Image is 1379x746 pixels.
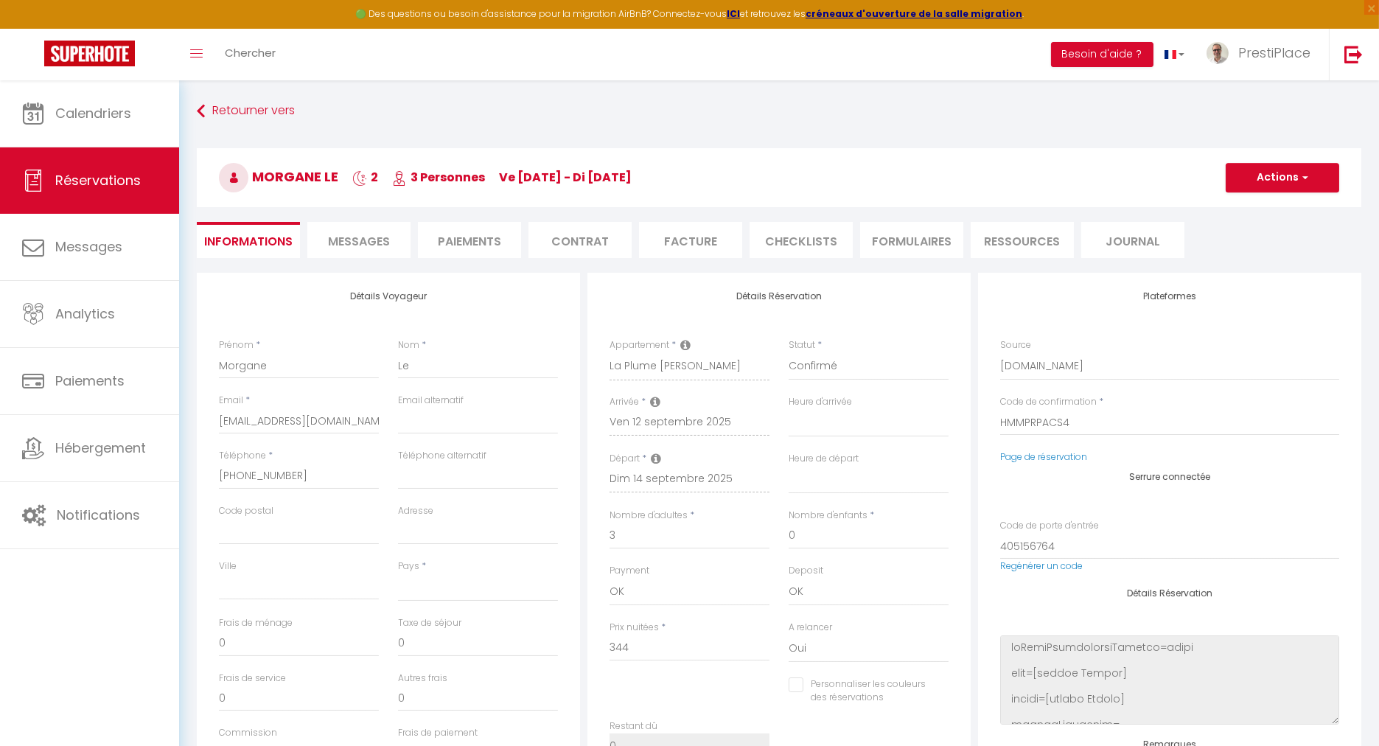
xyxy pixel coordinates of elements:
span: Hébergement [55,439,146,457]
img: Super Booking [44,41,135,66]
h4: Détails Réservation [1000,588,1339,599]
a: Regénérer un code [1000,559,1083,572]
label: Adresse [398,504,433,518]
button: Besoin d'aide ? [1051,42,1153,67]
label: Code de confirmation [1000,395,1097,409]
h4: Plateformes [1000,291,1339,301]
li: Facture [639,222,742,258]
label: Téléphone [219,449,266,463]
span: Réservations [55,171,141,189]
label: Source [1000,338,1031,352]
span: 3 Personnes [392,169,485,186]
label: Pays [398,559,419,574]
a: Retourner vers [197,98,1361,125]
a: créneaux d'ouverture de la salle migration [806,7,1022,20]
h4: Détails Réservation [610,291,949,301]
h4: Serrure connectée [1000,472,1339,482]
span: ve [DATE] - di [DATE] [499,169,632,186]
span: 2 [352,169,378,186]
label: Frais de service [219,672,286,686]
label: A relancer [789,621,832,635]
span: Messages [55,237,122,256]
label: Nombre d'enfants [789,509,867,523]
a: ICI [727,7,740,20]
li: Paiements [418,222,521,258]
img: ... [1207,42,1229,64]
label: Départ [610,452,640,466]
h4: Détails Voyageur [219,291,558,301]
label: Ville [219,559,237,574]
li: CHECKLISTS [750,222,853,258]
span: Calendriers [55,104,131,122]
label: Prénom [219,338,254,352]
span: Morgane Le [219,167,338,186]
label: Email [219,394,243,408]
label: Heure d'arrivée [789,395,852,409]
label: Email alternatif [398,394,464,408]
label: Deposit [789,564,823,578]
span: Analytics [55,304,115,323]
button: Actions [1226,163,1339,192]
span: PrestiPlace [1238,43,1310,62]
span: Messages [328,233,390,250]
label: Téléphone alternatif [398,449,486,463]
li: Contrat [528,222,632,258]
label: Code postal [219,504,273,518]
label: Appartement [610,338,669,352]
label: Frais de paiement [398,726,478,740]
label: Restant dû [610,719,657,733]
a: ... PrestiPlace [1195,29,1329,80]
span: Paiements [55,372,125,390]
a: Chercher [214,29,287,80]
li: FORMULAIRES [860,222,963,258]
label: Arrivée [610,395,639,409]
label: Autres frais [398,672,447,686]
label: Commission [219,726,277,740]
label: Prix nuitées [610,621,659,635]
a: Page de réservation [1000,450,1087,463]
li: Ressources [971,222,1074,258]
li: Journal [1081,222,1184,258]
label: Nombre d'adultes [610,509,688,523]
label: Code de porte d'entrée [1000,519,1099,533]
label: Frais de ménage [219,616,293,630]
label: Heure de départ [789,452,859,466]
span: Notifications [57,506,140,524]
label: Payment [610,564,649,578]
label: Nom [398,338,419,352]
img: logout [1344,45,1363,63]
label: Statut [789,338,815,352]
li: Informations [197,222,300,258]
span: Chercher [225,45,276,60]
label: Taxe de séjour [398,616,461,630]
